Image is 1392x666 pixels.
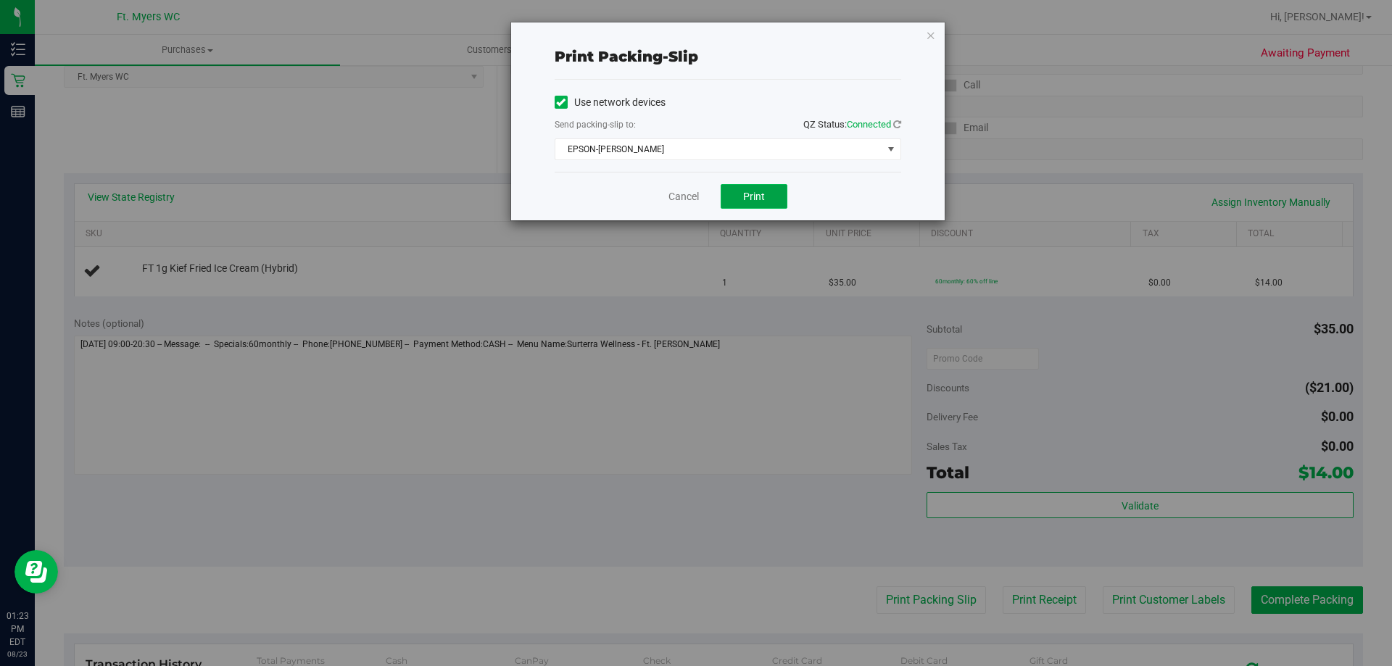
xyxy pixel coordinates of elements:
span: Connected [847,119,891,130]
span: Print [743,191,765,202]
span: QZ Status: [803,119,901,130]
span: Print packing-slip [555,48,698,65]
label: Send packing-slip to: [555,118,636,131]
iframe: Resource center [14,550,58,594]
button: Print [721,184,787,209]
label: Use network devices [555,95,666,110]
span: select [882,139,900,159]
a: Cancel [668,189,699,204]
span: EPSON-[PERSON_NAME] [555,139,882,159]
